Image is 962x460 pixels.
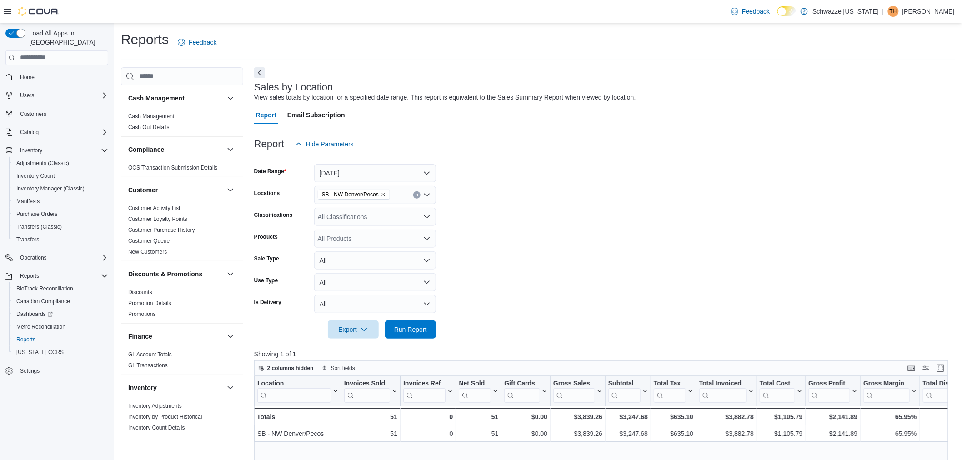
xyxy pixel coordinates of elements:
a: Customers [16,109,50,120]
button: 2 columns hidden [255,363,317,374]
button: Open list of options [423,235,431,242]
button: Home [2,70,112,84]
button: Finance [225,331,236,342]
span: Customers [20,110,46,118]
span: TH [890,6,897,17]
button: Operations [2,251,112,264]
span: New Customers [128,248,167,255]
button: Display options [921,363,932,374]
button: Customers [2,107,112,120]
span: Dashboards [16,310,53,318]
button: All [314,295,436,313]
span: Feedback [742,7,770,16]
button: Gross Profit [808,379,857,402]
label: Sale Type [254,255,279,262]
h1: Reports [121,30,169,49]
p: Showing 1 of 1 [254,350,956,359]
button: Canadian Compliance [9,295,112,308]
a: Adjustments (Classic) [13,158,73,169]
div: Invoices Ref [403,379,446,402]
span: Operations [20,254,47,261]
label: Use Type [254,277,278,284]
span: Transfers [16,236,39,243]
div: Total Cost [760,379,795,388]
h3: Compliance [128,145,164,154]
div: $0.00 [504,428,547,439]
button: Cash Management [225,93,236,104]
span: Load All Apps in [GEOGRAPHIC_DATA] [25,29,108,47]
button: Hide Parameters [291,135,357,153]
a: New Customers [128,249,167,255]
span: Inventory Adjustments [128,402,182,410]
div: $0.00 [504,411,547,422]
span: OCS Transaction Submission Details [128,164,218,171]
button: Keyboard shortcuts [906,363,917,374]
a: Canadian Compliance [13,296,74,307]
span: Inventory Manager (Classic) [16,185,85,192]
button: Compliance [128,145,223,154]
div: Compliance [121,162,243,177]
span: Report [256,106,276,124]
a: Dashboards [13,309,56,320]
div: $3,247.68 [608,411,648,422]
div: Gift Card Sales [504,379,540,402]
span: Inventory Count [16,172,55,180]
button: Transfers [9,233,112,246]
label: Is Delivery [254,299,281,306]
button: Location [257,379,338,402]
button: Customer [225,185,236,195]
span: Metrc Reconciliation [16,323,65,330]
button: Subtotal [608,379,648,402]
button: Adjustments (Classic) [9,157,112,170]
h3: Inventory [128,383,157,392]
button: Discounts & Promotions [128,270,223,279]
div: 0 [403,411,453,422]
div: Location [257,379,331,402]
button: Reports [2,270,112,282]
span: Export [333,320,373,339]
button: Finance [128,332,223,341]
span: Home [20,74,35,81]
span: Reports [13,334,108,345]
button: Total Invoiced [699,379,754,402]
span: Email Subscription [287,106,345,124]
p: [PERSON_NAME] [902,6,955,17]
button: Users [16,90,38,101]
div: Finance [121,349,243,375]
a: Transfers (Classic) [13,221,65,232]
span: Customer Loyalty Points [128,215,187,223]
button: Compliance [225,144,236,155]
span: [US_STATE] CCRS [16,349,64,356]
div: $3,247.68 [608,428,648,439]
span: Inventory [16,145,108,156]
span: Transfers (Classic) [13,221,108,232]
span: Customer Queue [128,237,170,245]
span: Transfers (Classic) [16,223,62,230]
span: Canadian Compliance [13,296,108,307]
span: Inventory Manager (Classic) [13,183,108,194]
div: $635.10 [654,411,693,422]
nav: Complex example [5,67,108,401]
span: Reports [16,336,35,343]
div: Subtotal [608,379,641,388]
button: Total Tax [654,379,693,402]
button: Discounts & Promotions [225,269,236,280]
button: All [314,251,436,270]
a: Inventory Count [13,170,59,181]
button: Purchase Orders [9,208,112,220]
button: Next [254,67,265,78]
span: 2 columns hidden [267,365,314,372]
a: Inventory Manager (Classic) [13,183,88,194]
span: GL Account Totals [128,351,172,358]
p: Schwazze [US_STATE] [812,6,879,17]
span: Metrc Reconciliation [13,321,108,332]
button: Reports [16,270,43,281]
div: Total Invoiced [699,379,747,402]
div: Discounts & Promotions [121,287,243,323]
div: $635.10 [654,428,693,439]
div: Subtotal [608,379,641,402]
span: Dashboards [13,309,108,320]
span: GL Transactions [128,362,168,369]
label: Classifications [254,211,293,219]
button: BioTrack Reconciliation [9,282,112,295]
